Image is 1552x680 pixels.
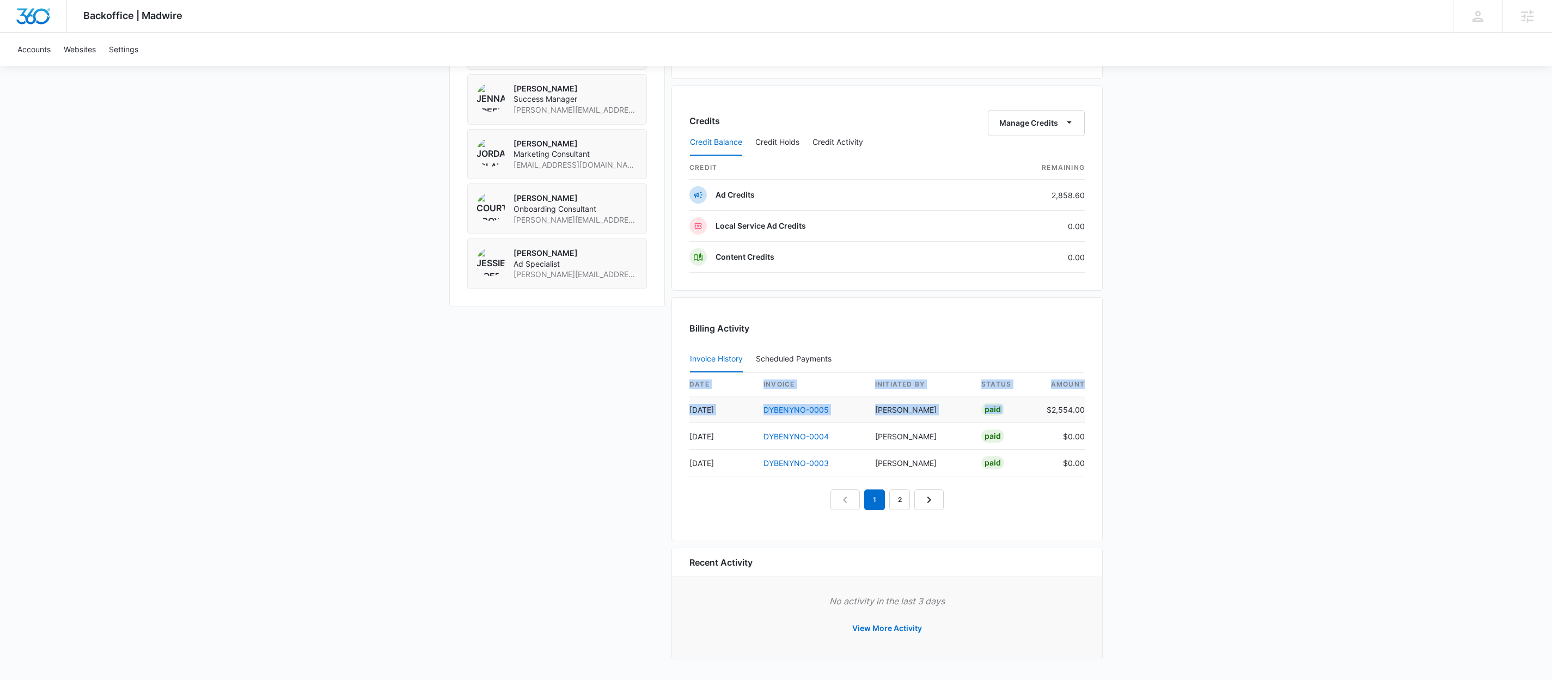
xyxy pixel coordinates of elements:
td: 0.00 [969,211,1085,242]
span: [PERSON_NAME][EMAIL_ADDRESS][PERSON_NAME][DOMAIN_NAME] [514,215,638,225]
a: DYBENYNO-0005 [763,405,829,414]
button: View More Activity [841,615,933,641]
span: Marketing Consultant [514,149,638,160]
button: Manage Credits [988,110,1085,136]
th: date [689,373,755,396]
th: credit [689,156,969,180]
a: Accounts [11,33,57,66]
a: DYBENYNO-0004 [763,432,829,441]
div: Paid [981,430,1004,443]
th: Initiated By [866,373,973,396]
h6: Recent Activity [689,556,753,569]
td: $0.00 [1038,423,1085,450]
div: Scheduled Payments [756,355,836,363]
a: Next Page [914,489,944,510]
td: [PERSON_NAME] [866,450,973,476]
nav: Pagination [830,489,944,510]
span: [PERSON_NAME][EMAIL_ADDRESS][PERSON_NAME][DOMAIN_NAME] [514,269,638,280]
em: 1 [864,489,885,510]
a: Settings [102,33,145,66]
img: Jessie Hoerr [476,248,505,276]
p: Ad Credits [716,189,755,200]
td: $0.00 [1038,450,1085,476]
span: [PERSON_NAME][EMAIL_ADDRESS][PERSON_NAME][DOMAIN_NAME] [514,105,638,115]
button: Credit Activity [812,130,863,156]
img: Jenna Freeman [476,83,505,112]
p: [PERSON_NAME] [514,248,638,259]
span: Ad Specialist [514,259,638,269]
th: status [973,373,1038,396]
a: Page 2 [889,489,910,510]
a: Websites [57,33,102,66]
span: Backoffice | Madwire [83,10,182,21]
td: [DATE] [689,450,755,476]
img: Courtney Coy [476,193,505,221]
td: 0.00 [969,242,1085,273]
p: [PERSON_NAME] [514,83,638,94]
th: Remaining [969,156,1085,180]
p: Local Service Ad Credits [716,220,806,231]
a: DYBENYNO-0003 [763,458,829,468]
td: [PERSON_NAME] [866,423,973,450]
div: Paid [981,456,1004,469]
td: [DATE] [689,396,755,423]
span: [EMAIL_ADDRESS][DOMAIN_NAME] [514,160,638,170]
button: Credit Holds [755,130,799,156]
div: Paid [981,403,1004,416]
span: Onboarding Consultant [514,204,638,215]
td: [DATE] [689,423,755,450]
button: Invoice History [690,346,743,372]
button: Credit Balance [690,130,742,156]
td: [PERSON_NAME] [866,396,973,423]
p: Content Credits [716,252,774,262]
p: [PERSON_NAME] [514,193,638,204]
p: [PERSON_NAME] [514,138,638,149]
h3: Credits [689,114,720,127]
th: amount [1038,373,1085,396]
td: $2,554.00 [1038,396,1085,423]
img: Jordan Clay [476,138,505,167]
th: invoice [755,373,866,396]
td: 2,858.60 [969,180,1085,211]
p: No activity in the last 3 days [689,595,1085,608]
h3: Billing Activity [689,322,1085,335]
span: Success Manager [514,94,638,105]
